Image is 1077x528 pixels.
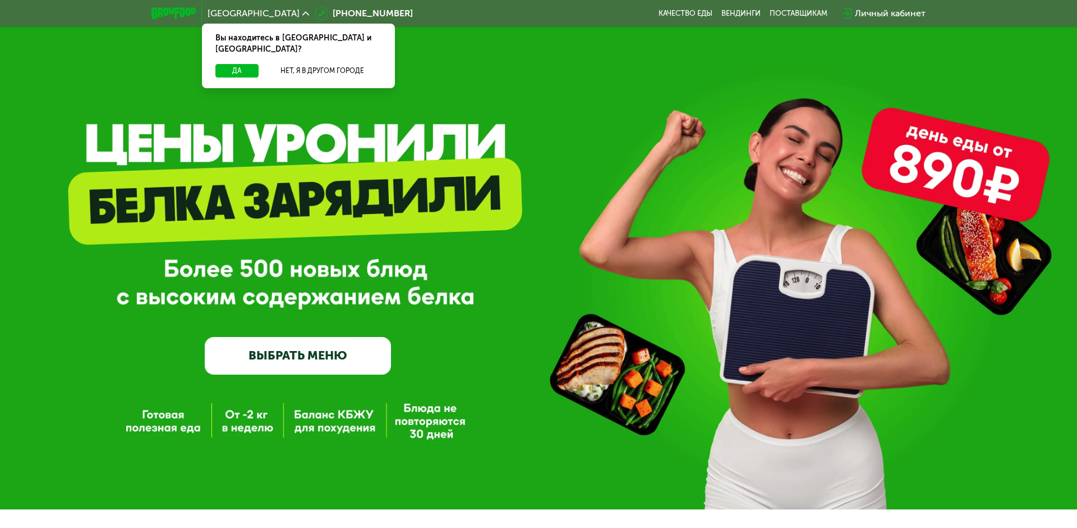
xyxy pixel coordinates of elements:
span: [GEOGRAPHIC_DATA] [208,9,300,18]
a: [PHONE_NUMBER] [315,7,413,20]
button: Да [215,64,259,78]
div: Вы находитесь в [GEOGRAPHIC_DATA] и [GEOGRAPHIC_DATA]? [202,24,395,64]
a: Качество еды [659,9,712,18]
a: Вендинги [721,9,761,18]
div: поставщикам [770,9,827,18]
a: ВЫБРАТЬ МЕНЮ [205,337,391,375]
div: Личный кабинет [855,7,926,20]
button: Нет, я в другом городе [263,64,381,78]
